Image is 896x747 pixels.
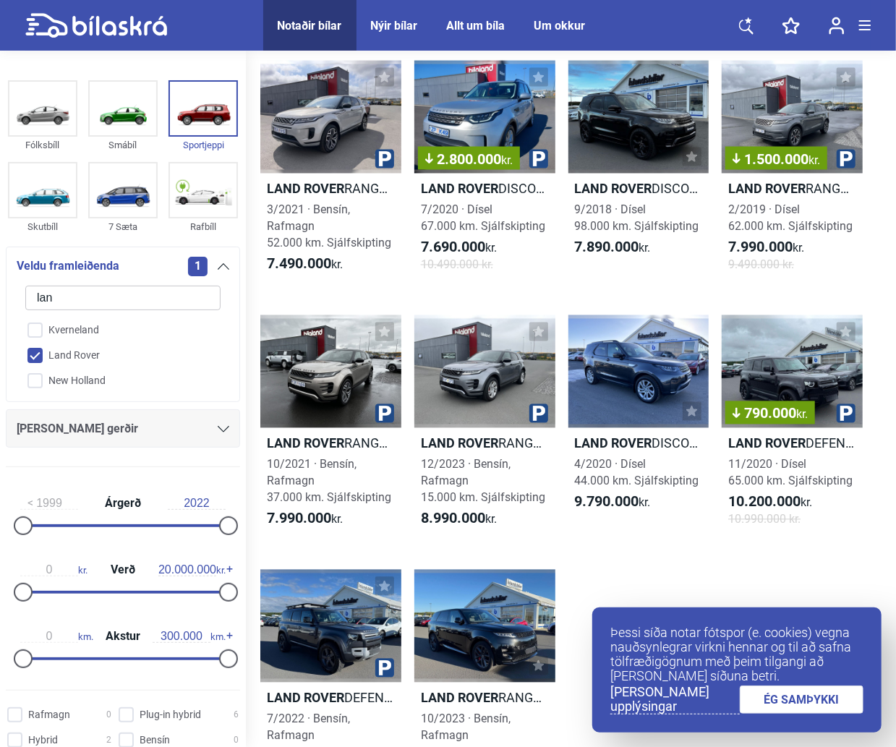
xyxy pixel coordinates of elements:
span: kr. [20,563,88,576]
span: kr. [501,153,513,167]
span: 10.990.000 kr. [728,511,801,528]
img: parking.png [837,404,856,423]
img: parking.png [375,404,394,423]
span: kr. [575,494,651,511]
span: 11/2020 · Dísel 65.000 km. Sjálfskipting [728,458,853,488]
span: kr. [575,239,651,257]
b: 7.990.000 [267,510,331,527]
span: kr. [421,239,497,257]
h2: RANGE ROVER EVOQUE S PHEV [260,181,401,197]
div: Smábíl [88,137,158,153]
span: Árgerð [101,498,145,509]
h2: DEFENDER S 240D BLACK PACK [722,435,863,452]
span: kr. [796,408,808,422]
div: Fólksbíll [8,137,77,153]
a: Notaðir bílar [278,19,342,33]
span: Akstur [102,631,144,642]
h2: RANGE ROVER SPORT DYNAMIC HSE [414,690,555,707]
img: user-login.svg [829,17,845,35]
b: Land Rover [575,182,652,197]
span: 6 [234,707,239,722]
span: Veldu framleiðenda [17,256,119,276]
span: 7/2020 · Dísel 67.000 km. Sjálfskipting [421,203,545,234]
span: 0 [106,707,111,722]
a: Allt um bíla [447,19,505,33]
a: [PERSON_NAME] upplýsingar [610,685,740,714]
h2: DISCOVERY 5 HSE [568,435,709,452]
span: kr. [808,153,820,167]
span: 1.500.000 [733,152,820,166]
span: 1 [188,257,208,276]
b: 7.490.000 [267,255,331,273]
b: 7.890.000 [575,239,639,256]
b: Land Rover [728,436,806,451]
b: Land Rover [267,436,344,451]
span: 9/2018 · Dísel 98.000 km. Sjálfskipting [575,203,699,234]
span: [PERSON_NAME] gerðir [17,419,138,439]
a: Um okkur [534,19,586,33]
b: 7.690.000 [421,239,485,256]
b: Land Rover [421,182,498,197]
span: 2.800.000 [425,152,513,166]
a: Land RoverRANGE ROVER EVOQUE S PHEV3/2021 · Bensín, Rafmagn52.000 km. Sjálfskipting7.490.000kr. [260,61,401,286]
a: 1.500.000kr.Land RoverRANGE ROVER VELAR S2/2019 · Dísel62.000 km. Sjálfskipting7.990.000kr.9.490.... [722,61,863,286]
h2: RANGE ROVER VELAR S [722,181,863,197]
img: parking.png [529,404,548,423]
b: 8.990.000 [421,510,485,527]
span: Rafmagn [28,707,70,722]
span: 4/2020 · Dísel 44.000 km. Sjálfskipting [575,458,699,488]
span: 3/2021 · Bensín, Rafmagn 52.000 km. Sjálfskipting [267,203,391,250]
span: Verð [107,564,139,576]
b: 7.990.000 [728,239,793,256]
a: Land RoverRANGE ROVER EVOQUE P300E R-DYNAMIC S PHEV12/2023 · Bensín, Rafmagn15.000 km. Sjálfskipt... [414,315,555,541]
b: Land Rover [421,436,498,451]
span: kr. [728,494,812,511]
b: Land Rover [421,691,498,706]
img: parking.png [837,150,856,168]
span: 790.000 [733,406,808,421]
b: Land Rover [267,691,344,706]
span: 12/2023 · Bensín, Rafmagn 15.000 km. Sjálfskipting [421,458,545,505]
b: 10.200.000 [728,493,801,511]
img: parking.png [375,150,394,168]
h2: RANGE ROVER EVOQUE SE R-DYNAMIC PHEV [260,435,401,452]
div: 7 Sæta [88,218,158,235]
b: Land Rover [575,436,652,451]
a: Land RoverRANGE ROVER EVOQUE SE R-DYNAMIC PHEV10/2021 · Bensín, Rafmagn37.000 km. Sjálfskipting7.... [260,315,401,541]
span: kr. [421,511,497,528]
a: ÉG SAMÞYKKI [740,686,864,714]
a: 2.800.000kr.Land RoverDISCOVERY 5 SE7/2020 · Dísel67.000 km. Sjálfskipting7.690.000kr.10.490.000 kr. [414,61,555,286]
a: Nýir bílar [371,19,418,33]
div: Rafbíll [168,218,238,235]
h2: DISCOVERY 5 SE 33 [568,181,709,197]
h2: DEFENDER SE 33 TOMMU [260,690,401,707]
span: kr. [728,239,804,257]
b: Land Rover [267,182,344,197]
b: 9.790.000 [575,493,639,511]
img: parking.png [529,150,548,168]
a: 790.000kr.Land RoverDEFENDER S 240D BLACK PACK11/2020 · Dísel65.000 km. Sjálfskipting10.200.000kr... [722,315,863,541]
div: Skutbíll [8,218,77,235]
span: 10.490.000 kr. [421,257,493,273]
div: Sportjeppi [168,137,238,153]
span: kr. [267,511,343,528]
img: parking.png [375,659,394,678]
a: Land RoverDISCOVERY 5 HSE4/2020 · Dísel44.000 km. Sjálfskipting9.790.000kr. [568,315,709,541]
h2: RANGE ROVER EVOQUE P300E R-DYNAMIC S PHEV [414,435,555,452]
p: Þessi síða notar fótspor (e. cookies) vegna nauðsynlegrar virkni hennar og til að safna tölfræðig... [610,626,863,683]
span: 2/2019 · Dísel 62.000 km. Sjálfskipting [728,203,853,234]
b: Land Rover [728,182,806,197]
span: km. [153,630,226,643]
h2: DISCOVERY 5 SE [414,181,555,197]
span: Plug-in hybrid [140,707,201,722]
span: kr. [158,563,226,576]
a: Land RoverDISCOVERY 5 SE 339/2018 · Dísel98.000 km. Sjálfskipting7.890.000kr. [568,61,709,286]
span: 9.490.000 kr. [728,257,794,273]
span: kr. [267,256,343,273]
span: 10/2021 · Bensín, Rafmagn 37.000 km. Sjálfskipting [267,458,391,505]
span: km. [20,630,93,643]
